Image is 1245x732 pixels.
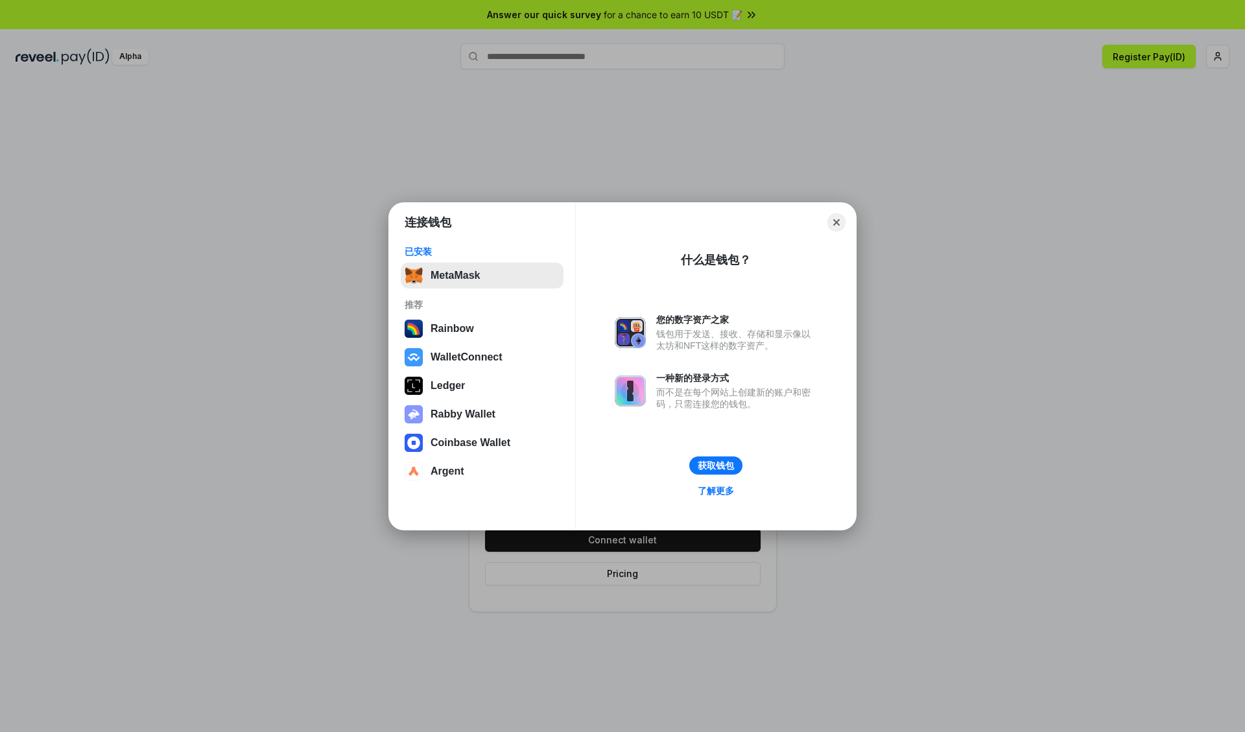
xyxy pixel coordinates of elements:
[656,372,817,384] div: 一种新的登录方式
[689,456,742,475] button: 获取钱包
[431,408,495,420] div: Rabby Wallet
[431,351,503,363] div: WalletConnect
[401,458,563,484] button: Argent
[431,323,474,335] div: Rainbow
[431,466,464,477] div: Argent
[401,373,563,399] button: Ledger
[401,263,563,289] button: MetaMask
[401,401,563,427] button: Rabby Wallet
[698,485,734,497] div: 了解更多
[827,213,846,231] button: Close
[690,482,742,499] a: 了解更多
[405,246,560,257] div: 已安装
[698,460,734,471] div: 获取钱包
[656,328,817,351] div: 钱包用于发送、接收、存储和显示像以太坊和NFT这样的数字资产。
[405,320,423,338] img: svg+xml,%3Csvg%20width%3D%22120%22%20height%3D%22120%22%20viewBox%3D%220%200%20120%20120%22%20fil...
[405,405,423,423] img: svg+xml,%3Csvg%20xmlns%3D%22http%3A%2F%2Fwww.w3.org%2F2000%2Fsvg%22%20fill%3D%22none%22%20viewBox...
[401,344,563,370] button: WalletConnect
[405,377,423,395] img: svg+xml,%3Csvg%20xmlns%3D%22http%3A%2F%2Fwww.w3.org%2F2000%2Fsvg%22%20width%3D%2228%22%20height%3...
[431,380,465,392] div: Ledger
[405,462,423,480] img: svg+xml,%3Csvg%20width%3D%2228%22%20height%3D%2228%22%20viewBox%3D%220%200%2028%2028%22%20fill%3D...
[401,430,563,456] button: Coinbase Wallet
[405,299,560,311] div: 推荐
[615,375,646,407] img: svg+xml,%3Csvg%20xmlns%3D%22http%3A%2F%2Fwww.w3.org%2F2000%2Fsvg%22%20fill%3D%22none%22%20viewBox...
[656,386,817,410] div: 而不是在每个网站上创建新的账户和密码，只需连接您的钱包。
[431,437,510,449] div: Coinbase Wallet
[431,270,480,281] div: MetaMask
[681,252,751,268] div: 什么是钱包？
[405,266,423,285] img: svg+xml,%3Csvg%20fill%3D%22none%22%20height%3D%2233%22%20viewBox%3D%220%200%2035%2033%22%20width%...
[615,317,646,348] img: svg+xml,%3Csvg%20xmlns%3D%22http%3A%2F%2Fwww.w3.org%2F2000%2Fsvg%22%20fill%3D%22none%22%20viewBox...
[405,348,423,366] img: svg+xml,%3Csvg%20width%3D%2228%22%20height%3D%2228%22%20viewBox%3D%220%200%2028%2028%22%20fill%3D...
[405,434,423,452] img: svg+xml,%3Csvg%20width%3D%2228%22%20height%3D%2228%22%20viewBox%3D%220%200%2028%2028%22%20fill%3D...
[656,314,817,325] div: 您的数字资产之家
[401,316,563,342] button: Rainbow
[405,215,451,230] h1: 连接钱包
